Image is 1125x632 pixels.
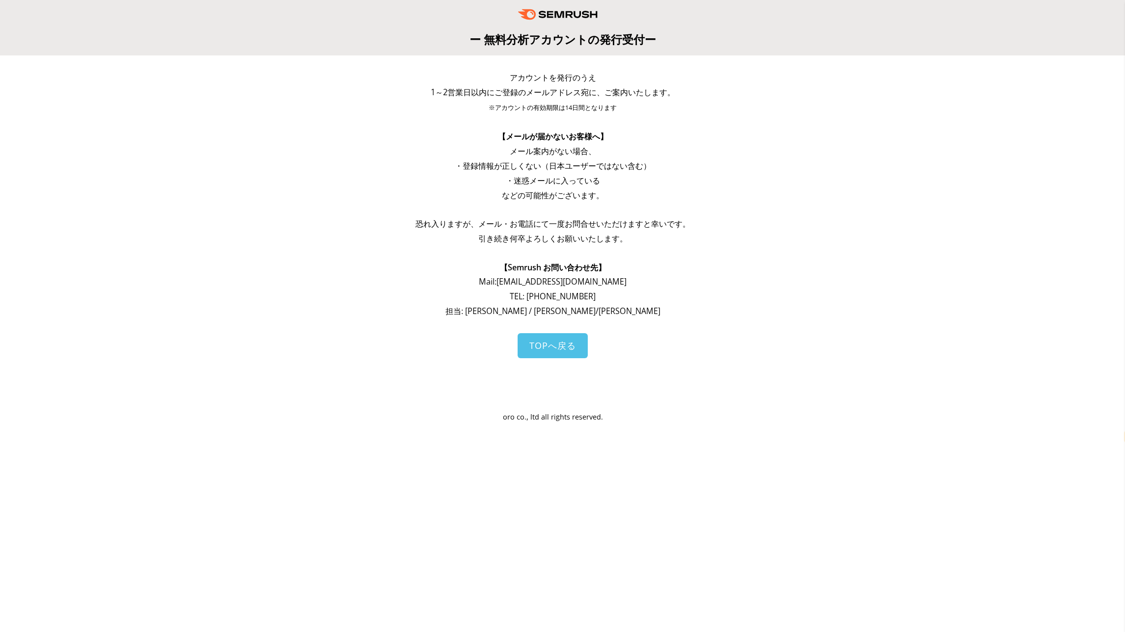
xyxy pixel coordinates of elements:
span: などの可能性がございます。 [502,190,604,201]
span: ・迷惑メールに入っている [506,175,600,186]
span: 引き続き何卒よろしくお願いいたします。 [478,233,628,244]
span: ー 無料分析アカウントの発行受付ー [470,31,656,47]
span: 担当: [PERSON_NAME] / [PERSON_NAME]/[PERSON_NAME] [445,306,660,316]
a: TOPへ戻る [518,333,588,358]
span: Mail: [EMAIL_ADDRESS][DOMAIN_NAME] [479,276,627,287]
span: 恐れ入りますが、メール・お電話にて一度お問合せいただけますと幸いです。 [416,218,690,229]
span: アカウントを発行のうえ [510,72,596,83]
span: ※アカウントの有効期限は14日間となります [489,104,617,112]
span: 【メールが届かないお客様へ】 [498,131,608,142]
span: ・登録情報が正しくない（日本ユーザーではない含む） [455,160,651,171]
span: メール案内がない場合、 [510,146,596,157]
span: TEL: [PHONE_NUMBER] [510,291,596,302]
span: 1～2営業日以内にご登録のメールアドレス宛に、ご案内いたします。 [431,87,675,98]
span: 【Semrush お問い合わせ先】 [500,262,606,273]
span: TOPへ戻る [529,340,576,351]
span: oro co., ltd all rights reserved. [503,412,603,421]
